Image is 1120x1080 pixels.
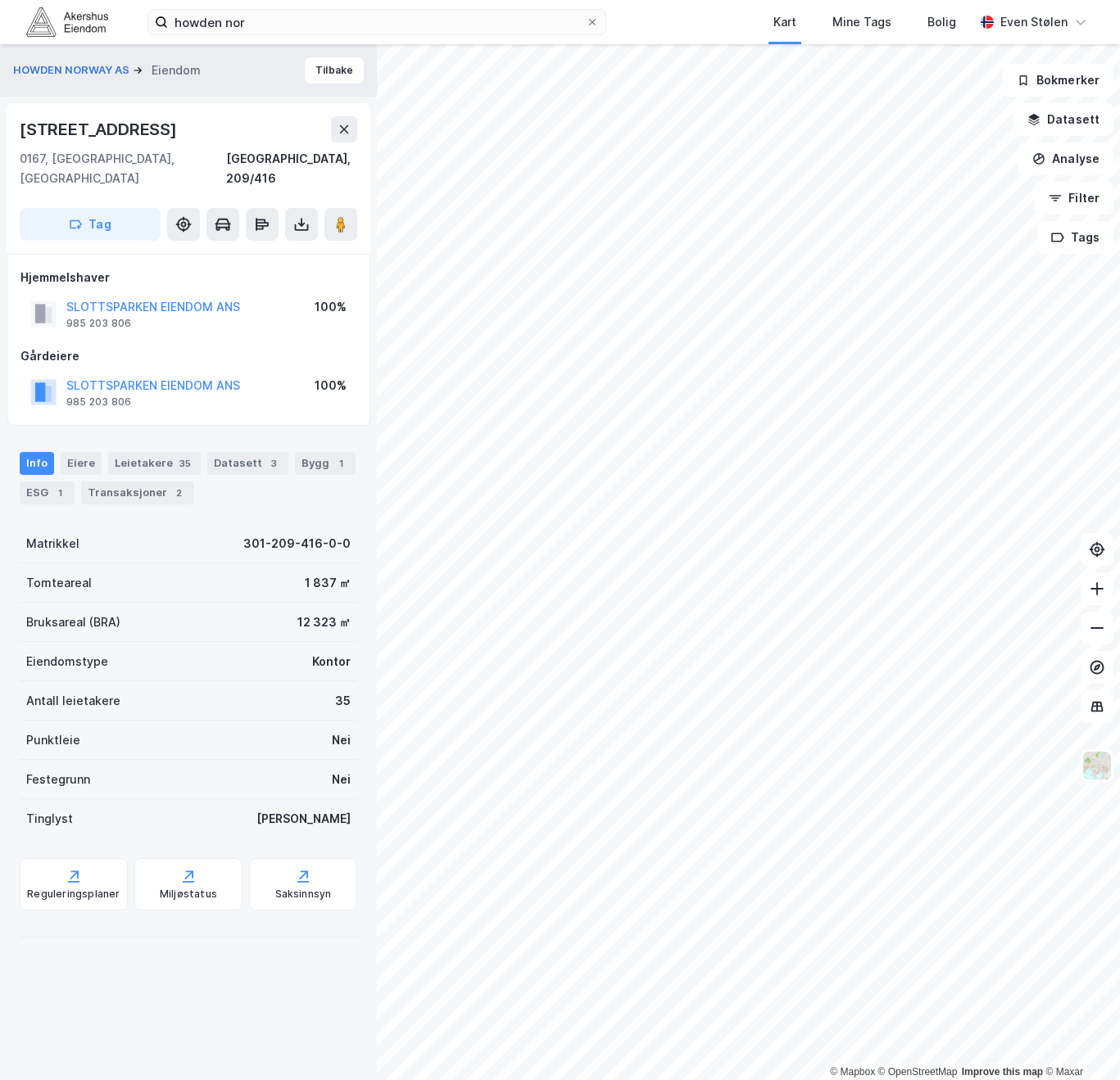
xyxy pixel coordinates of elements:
div: Punktleie [26,730,80,750]
div: Reguleringsplaner [27,888,120,901]
div: Gårdeiere [20,346,356,366]
div: Eiere [61,452,102,475]
a: Improve this map [962,1066,1043,1078]
button: Tag [20,208,161,241]
div: 35 [176,455,194,472]
div: Tomteareal [26,573,92,593]
div: 1 [333,455,349,472]
div: Mine Tags [832,12,891,32]
div: Nei [332,770,351,789]
div: 35 [335,691,351,711]
div: Leietakere [108,452,201,475]
button: HOWDEN NORWAY AS [13,62,133,79]
div: Kontrollprogram for chat [1038,1001,1120,1080]
div: 1 837 ㎡ [305,573,351,593]
div: Eiendomstype [26,652,108,671]
div: Bruksareal (BRA) [26,612,120,632]
div: Even Stølen [1000,12,1068,32]
div: 301-209-416-0-0 [243,534,351,554]
div: Bygg [295,452,356,475]
div: Eiendom [152,61,201,80]
div: 12 323 ㎡ [297,612,351,632]
div: ESG [20,481,75,504]
div: 100% [315,376,347,395]
div: Datasett [207,452,288,475]
div: Saksinnsyn [275,888,332,901]
div: 2 [170,485,187,501]
div: [STREET_ADDRESS] [20,116,180,142]
button: Tilbake [305,57,364,84]
div: 1 [52,485,68,501]
img: akershus-eiendom-logo.9091f326c980b4bce74ccdd9f866810c.svg [26,7,108,36]
button: Bokmerker [1003,64,1113,97]
div: 100% [315,297,347,317]
button: Datasett [1013,103,1113,136]
a: OpenStreetMap [878,1066,958,1078]
div: Matrikkel [26,534,79,554]
input: Søk på adresse, matrikkel, gårdeiere, leietakere eller personer [168,10,586,34]
div: Kontor [312,652,351,671]
button: Filter [1035,182,1113,215]
div: 985 203 806 [66,317,131,330]
div: Nei [332,730,351,750]
div: Kart [773,12,796,32]
iframe: Chat Widget [1038,1001,1120,1080]
div: Bolig [927,12,956,32]
div: 0167, [GEOGRAPHIC_DATA], [GEOGRAPHIC_DATA] [20,149,226,188]
button: Analyse [1018,142,1113,175]
a: Mapbox [830,1066,875,1078]
div: Miljøstatus [160,888,217,901]
div: Tinglyst [26,809,73,829]
div: 3 [265,455,282,472]
div: Festegrunn [26,770,90,789]
div: Antall leietakere [26,691,120,711]
div: 985 203 806 [66,395,131,409]
div: Transaksjoner [81,481,193,504]
div: [GEOGRAPHIC_DATA], 209/416 [226,149,357,188]
button: Tags [1037,221,1113,254]
img: Z [1081,750,1113,781]
div: Info [20,452,54,475]
div: Hjemmelshaver [20,268,356,287]
div: [PERSON_NAME] [256,809,351,829]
